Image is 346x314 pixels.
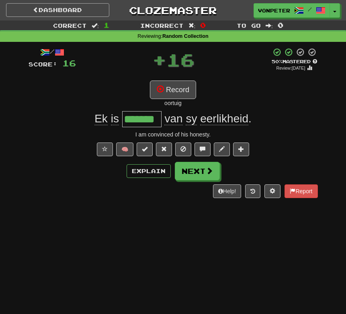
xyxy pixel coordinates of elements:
[200,112,248,125] span: eerlikheid
[308,6,312,12] span: /
[150,81,196,99] button: Record
[29,61,57,68] span: Score:
[29,48,76,58] div: /
[258,7,290,14] span: vonPeterhof
[137,143,153,156] button: Set this sentence to 100% Mastered (alt+m)
[166,50,194,70] span: 16
[254,3,330,18] a: vonPeterhof /
[237,22,261,29] span: To go
[213,184,242,198] button: Help!
[92,23,99,28] span: :
[194,143,211,156] button: Discuss sentence (alt+u)
[29,99,318,107] div: oortuig
[156,143,172,156] button: Reset to 0% Mastered (alt+r)
[111,112,119,125] span: is
[186,112,197,125] span: sy
[94,112,108,125] span: Ek
[162,33,209,39] strong: Random Collection
[200,21,206,29] span: 0
[276,66,305,70] small: Review: [DATE]
[164,112,182,125] span: van
[162,112,252,125] span: .
[152,48,166,72] span: +
[97,143,113,156] button: Favorite sentence (alt+f)
[29,130,318,138] div: I am convinced of his honesty.
[266,23,273,28] span: :
[6,3,109,17] a: Dashboard
[121,3,225,17] a: Clozemaster
[233,143,249,156] button: Add to collection (alt+a)
[188,23,196,28] span: :
[127,164,171,178] button: Explain
[214,143,230,156] button: Edit sentence (alt+d)
[53,22,87,29] span: Correct
[271,58,318,65] div: Mastered
[245,184,260,198] button: Round history (alt+y)
[140,22,184,29] span: Incorrect
[104,21,109,29] span: 1
[278,21,283,29] span: 0
[62,58,76,68] span: 16
[175,143,191,156] button: Ignore sentence (alt+i)
[272,59,283,64] span: 50 %
[285,184,317,198] button: Report
[116,143,133,156] button: 🧠
[175,162,220,180] button: Next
